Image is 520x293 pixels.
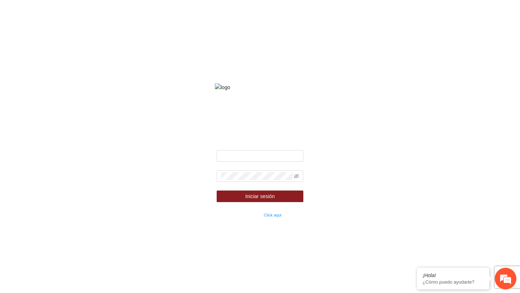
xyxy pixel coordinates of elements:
span: eye-invisible [294,174,299,179]
span: Iniciar sesión [245,192,275,200]
div: ¡Hola! [422,272,484,278]
p: ¿Cómo puedo ayudarte? [422,279,484,285]
small: ¿Olvidaste tu contraseña? [217,213,281,217]
strong: Bienvenido [246,138,273,144]
strong: Fondo de financiamiento de proyectos para la prevención y fortalecimiento de instituciones de seg... [208,101,312,131]
button: Iniciar sesión [217,191,303,202]
a: Click aqui [264,213,282,217]
img: logo [215,83,305,91]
